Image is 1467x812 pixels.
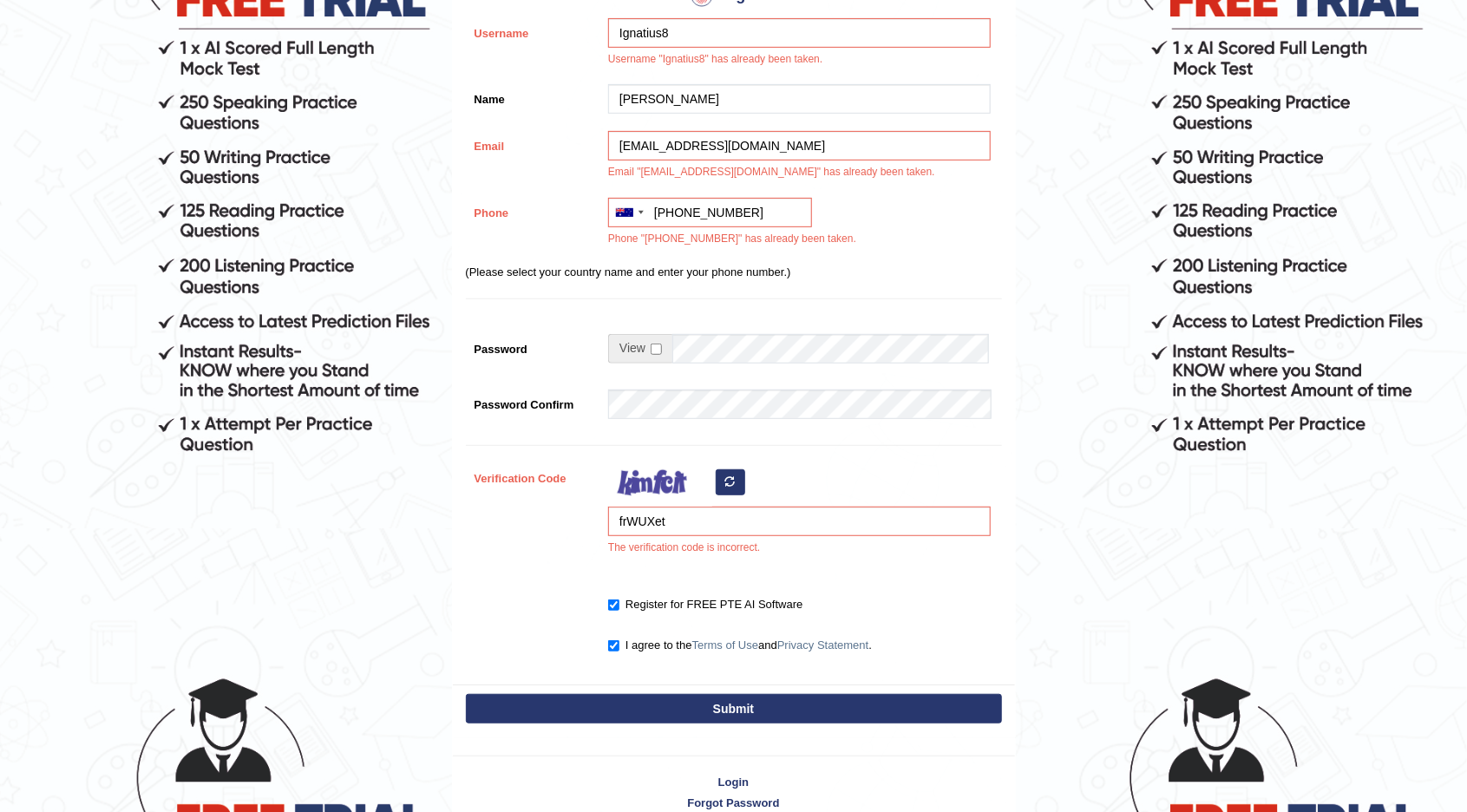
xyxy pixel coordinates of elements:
a: Forgot Password [453,795,1015,811]
input: Register for FREE PTE AI Software [608,599,619,611]
p: (Please select your country name and enter your phone number.) [466,264,1002,280]
input: +61 412 345 678 [608,198,812,227]
label: Phone [466,198,600,221]
label: Name [466,84,600,108]
label: Email [466,131,600,154]
label: Username [466,18,600,42]
label: Register for FREE PTE AI Software [608,596,802,613]
label: Password Confirm [466,390,600,413]
a: Privacy Statement [777,638,869,652]
label: Password [466,334,600,357]
button: Submit [466,694,1002,724]
a: Terms of Use [692,638,759,652]
label: I agree to the and . [608,637,872,654]
input: I agree to theTerms of UseandPrivacy Statement. [608,640,619,652]
div: Australia: +61 [609,199,649,226]
input: Show/Hide Password [651,344,662,355]
a: Login [453,774,1015,790]
label: Verification Code [466,463,600,487]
